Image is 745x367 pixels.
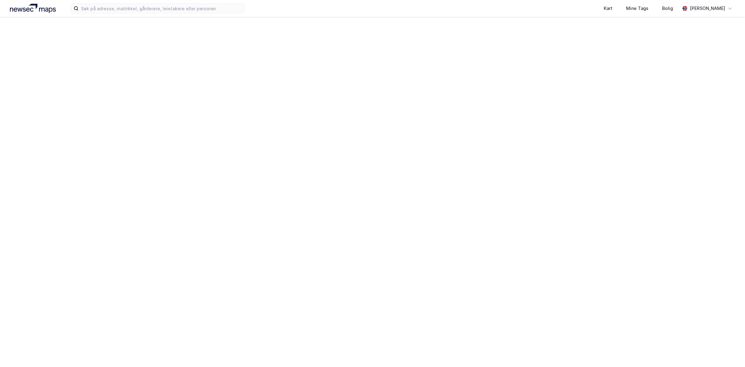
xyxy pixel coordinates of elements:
[79,4,244,13] input: Søk på adresse, matrikkel, gårdeiere, leietakere eller personer
[604,5,612,12] div: Kart
[714,337,745,367] iframe: Chat Widget
[690,5,725,12] div: [PERSON_NAME]
[626,5,648,12] div: Mine Tags
[714,337,745,367] div: Kontrollprogram for chat
[10,4,56,13] img: logo.a4113a55bc3d86da70a041830d287a7e.svg
[662,5,673,12] div: Bolig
